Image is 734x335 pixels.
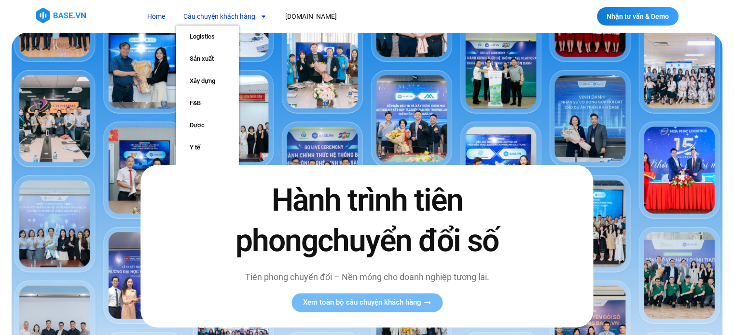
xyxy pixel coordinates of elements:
ul: Câu chuyện khách hàng [176,26,239,181]
a: Y tế [176,136,239,159]
span: Xem toàn bộ câu chuyện khách hàng [303,299,421,306]
a: F&B [176,92,239,114]
a: Dược [176,114,239,136]
span: chuyển đổi số [318,223,499,259]
a: Xem toàn bộ câu chuyện khách hàng [291,293,443,312]
a: Câu chuyện khách hàng [176,8,274,26]
a: Xây dựng [176,70,239,92]
h2: Hành trình tiên phong [215,181,519,261]
a: Home [140,8,172,26]
span: Nhận tư vấn & Demo [607,13,669,20]
a: Sản xuất [176,48,239,70]
a: Giáo dục [176,159,239,181]
nav: Menu [140,8,514,26]
a: Nhận tư vấn & Demo [597,7,679,26]
p: Tiên phong chuyển đổi – Nền móng cho doanh nghiệp tương lai. [215,270,519,283]
a: Logistics [176,26,239,48]
a: [DOMAIN_NAME] [278,8,344,26]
